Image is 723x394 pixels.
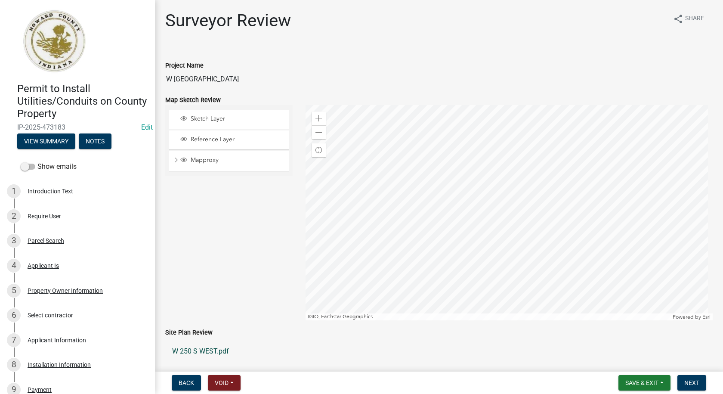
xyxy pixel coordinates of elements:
[79,133,111,149] button: Notes
[7,234,21,248] div: 3
[312,125,326,139] div: Zoom out
[28,188,73,194] div: Introduction Text
[165,97,221,103] label: Map Sketch Review
[677,375,706,391] button: Next
[312,143,326,157] div: Find my location
[28,288,103,294] div: Property Owner Information
[17,9,91,74] img: Howard County, Indiana
[28,238,64,244] div: Parcel Search
[7,259,21,273] div: 4
[173,156,179,165] span: Expand
[169,151,289,171] li: Mapproxy
[28,387,52,393] div: Payment
[17,123,138,131] span: IP-2025-473183
[7,333,21,347] div: 7
[169,130,289,150] li: Reference Layer
[28,263,59,269] div: Applicant Is
[179,136,286,144] div: Reference Layer
[28,213,61,219] div: Require User
[17,83,148,120] h4: Permit to Install Utilities/Conduits on County Property
[141,123,153,131] a: Edit
[179,379,194,386] span: Back
[625,379,658,386] span: Save & Exit
[28,312,73,318] div: Select contractor
[141,123,153,131] wm-modal-confirm: Edit Application Number
[17,133,75,149] button: View Summary
[7,308,21,322] div: 6
[666,10,711,27] button: shareShare
[7,358,21,372] div: 8
[165,341,713,362] a: W 250 S WEST.pdf
[684,379,699,386] span: Next
[208,375,241,391] button: Void
[168,108,290,174] ul: Layer List
[28,362,91,368] div: Installation Information
[188,136,286,143] span: Reference Layer
[28,337,86,343] div: Applicant Information
[618,375,670,391] button: Save & Exit
[312,112,326,125] div: Zoom in
[673,14,683,24] i: share
[169,110,289,129] li: Sketch Layer
[172,375,201,391] button: Back
[179,115,286,124] div: Sketch Layer
[306,313,671,320] div: IGIO, Earthstar Geographics
[685,14,704,24] span: Share
[179,156,286,165] div: Mapproxy
[7,284,21,298] div: 5
[670,313,713,320] div: Powered by
[165,63,204,69] label: Project Name
[188,156,286,164] span: Mapproxy
[7,184,21,198] div: 1
[21,161,77,172] label: Show emails
[702,314,711,320] a: Esri
[165,10,291,31] h1: Surveyor Review
[79,139,111,146] wm-modal-confirm: Notes
[188,115,286,123] span: Sketch Layer
[17,139,75,146] wm-modal-confirm: Summary
[165,330,213,336] label: Site Plan Review
[7,209,21,223] div: 2
[215,379,229,386] span: Void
